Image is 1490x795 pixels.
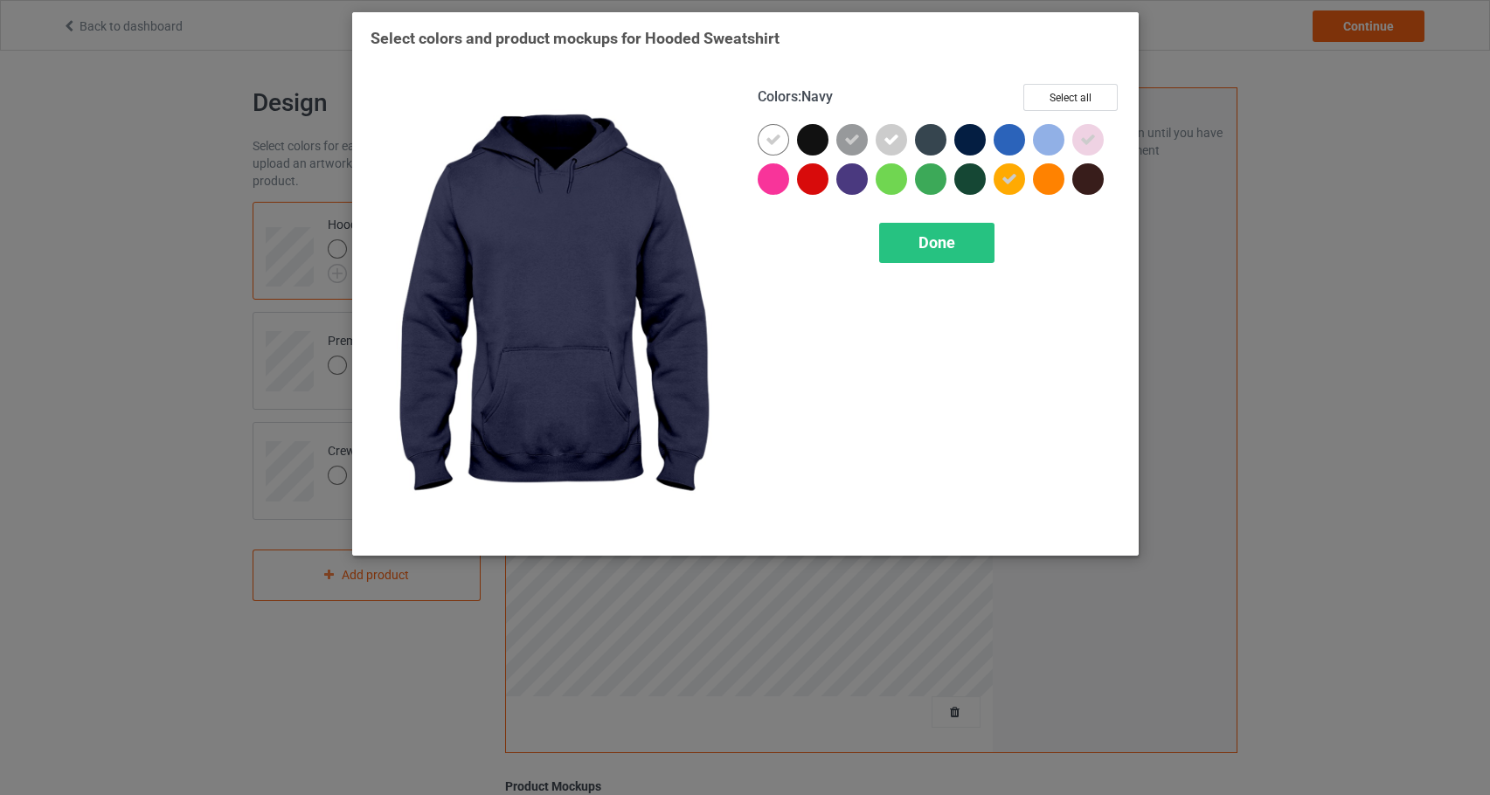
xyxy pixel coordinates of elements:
[918,233,955,252] span: Done
[758,88,833,107] h4: :
[371,84,733,537] img: regular.jpg
[801,88,833,105] span: Navy
[1023,84,1118,111] button: Select all
[371,29,780,47] span: Select colors and product mockups for Hooded Sweatshirt
[758,88,798,105] span: Colors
